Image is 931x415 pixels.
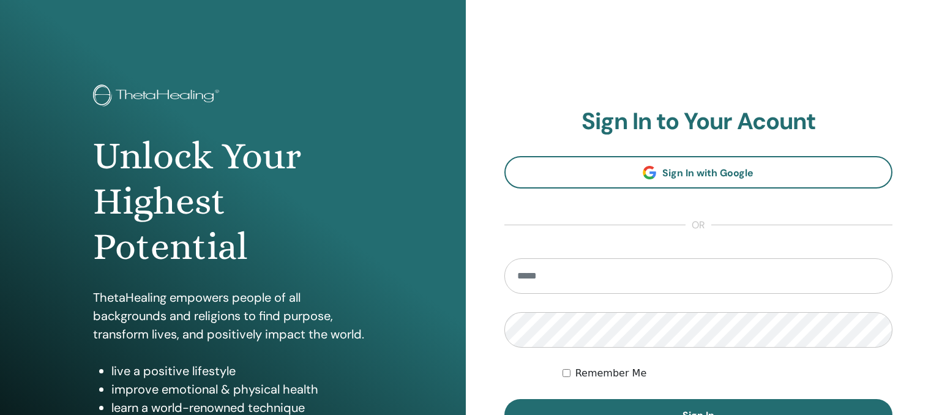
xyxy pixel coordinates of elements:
a: Sign In with Google [504,156,893,189]
h1: Unlock Your Highest Potential [93,133,373,270]
p: ThetaHealing empowers people of all backgrounds and religions to find purpose, transform lives, a... [93,288,373,343]
li: live a positive lifestyle [111,362,373,380]
span: or [686,218,711,233]
label: Remember Me [575,366,647,381]
span: Sign In with Google [662,166,753,179]
li: improve emotional & physical health [111,380,373,398]
h2: Sign In to Your Acount [504,108,893,136]
div: Keep me authenticated indefinitely or until I manually logout [563,366,892,381]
